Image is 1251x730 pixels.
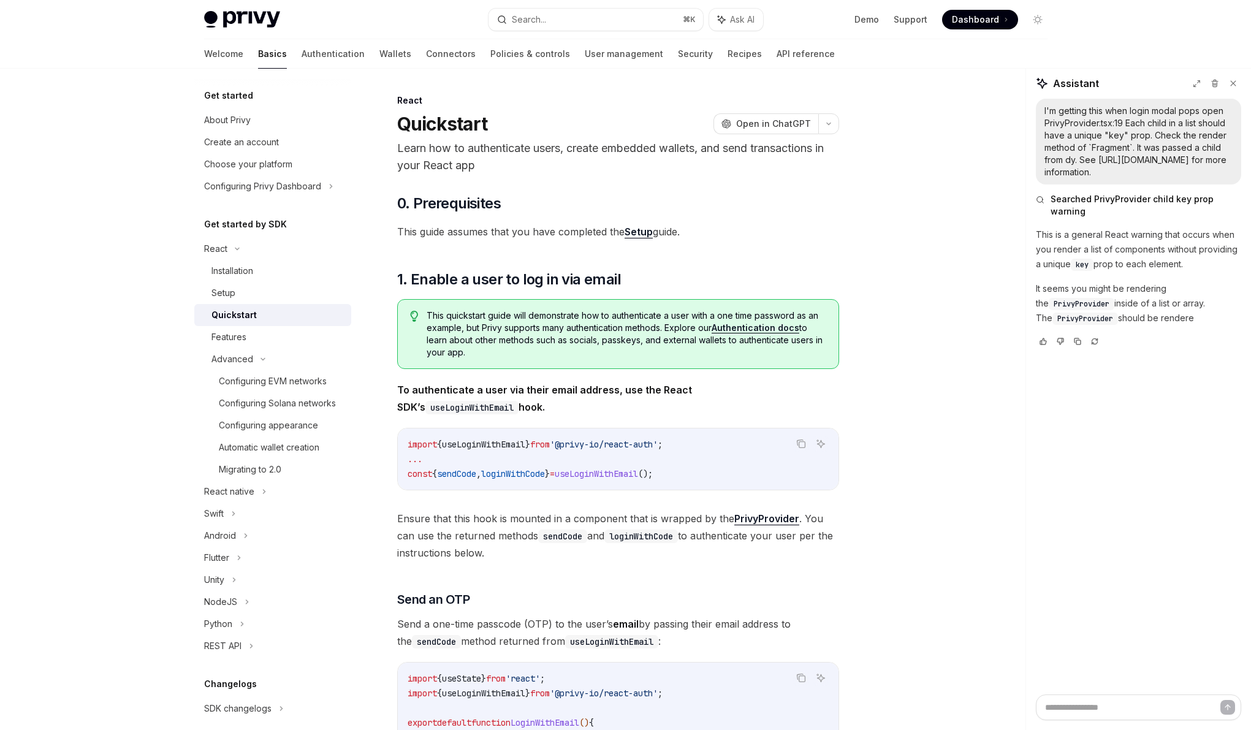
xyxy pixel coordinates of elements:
[204,617,232,631] div: Python
[397,510,839,561] span: Ensure that this hook is mounted in a component that is wrapped by the . You can use the returned...
[1028,10,1048,29] button: Toggle dark mode
[194,458,351,481] a: Migrating to 2.0
[204,595,237,609] div: NodeJS
[408,454,422,465] span: ...
[204,135,279,150] div: Create an account
[194,392,351,414] a: Configuring Solana networks
[813,436,829,452] button: Ask AI
[211,308,257,322] div: Quickstart
[538,530,587,543] code: sendCode
[408,439,437,450] span: import
[1036,227,1241,272] p: This is a general React warning that occurs when you render a list of components without providin...
[530,688,550,699] span: from
[490,39,570,69] a: Policies & controls
[204,39,243,69] a: Welcome
[525,688,530,699] span: }
[219,374,327,389] div: Configuring EVM networks
[397,113,488,135] h1: Quickstart
[258,39,287,69] a: Basics
[194,326,351,348] a: Features
[550,688,658,699] span: '@privy-io/react-auth'
[204,157,292,172] div: Choose your platform
[204,11,280,28] img: light logo
[658,688,663,699] span: ;
[952,13,999,26] span: Dashboard
[204,572,224,587] div: Unity
[194,436,351,458] a: Automatic wallet creation
[432,468,437,479] span: {
[211,330,246,344] div: Features
[545,468,550,479] span: }
[219,396,336,411] div: Configuring Solana networks
[658,439,663,450] span: ;
[550,468,555,479] span: =
[1036,193,1241,218] button: Searched PrivyProvider child key prop warning
[219,440,319,455] div: Automatic wallet creation
[854,13,879,26] a: Demo
[194,370,351,392] a: Configuring EVM networks
[426,39,476,69] a: Connectors
[813,670,829,686] button: Ask AI
[204,506,224,521] div: Swift
[194,260,351,282] a: Installation
[397,270,621,289] span: 1. Enable a user to log in via email
[204,241,227,256] div: React
[194,282,351,304] a: Setup
[204,113,251,127] div: About Privy
[530,439,550,450] span: from
[204,484,254,499] div: React native
[736,118,811,130] span: Open in ChatGPT
[427,310,826,359] span: This quickstart guide will demonstrate how to authenticate a user with a one time password as an ...
[555,468,638,479] span: useLoginWithEmail
[476,468,481,479] span: ,
[410,311,419,322] svg: Tip
[486,673,506,684] span: from
[683,15,696,25] span: ⌘ K
[1076,260,1089,270] span: key
[1054,299,1109,309] span: PrivyProvider
[408,688,437,699] span: import
[194,109,351,131] a: About Privy
[506,673,540,684] span: 'react'
[204,550,229,565] div: Flutter
[302,39,365,69] a: Authentication
[613,618,639,630] strong: email
[1051,193,1241,218] span: Searched PrivyProvider child key prop warning
[585,39,663,69] a: User management
[219,418,318,433] div: Configuring appearance
[204,88,253,103] h5: Get started
[397,223,839,240] span: This guide assumes that you have completed the guide.
[604,530,678,543] code: loginWithCode
[442,673,481,684] span: useState
[204,528,236,543] div: Android
[793,436,809,452] button: Copy the contents from the code block
[425,401,519,414] code: useLoginWithEmail
[1220,700,1235,715] button: Send message
[471,717,511,728] span: function
[481,673,486,684] span: }
[397,591,470,608] span: Send an OTP
[194,131,351,153] a: Create an account
[1053,76,1099,91] span: Assistant
[194,153,351,175] a: Choose your platform
[437,673,442,684] span: {
[412,635,461,648] code: sendCode
[579,717,589,728] span: ()
[793,670,809,686] button: Copy the contents from the code block
[437,717,471,728] span: default
[211,352,253,367] div: Advanced
[894,13,927,26] a: Support
[942,10,1018,29] a: Dashboard
[712,322,799,333] a: Authentication docs
[442,439,525,450] span: useLoginWithEmail
[481,468,545,479] span: loginWithCode
[589,717,594,728] span: {
[397,94,839,107] div: React
[204,701,272,716] div: SDK changelogs
[734,512,799,525] a: PrivyProvider
[489,9,703,31] button: Search...⌘K
[511,717,579,728] span: LoginWithEmail
[1036,281,1241,325] p: It seems you might be rendering the inside of a list or array. The should be rendere
[540,673,545,684] span: ;
[709,9,763,31] button: Ask AI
